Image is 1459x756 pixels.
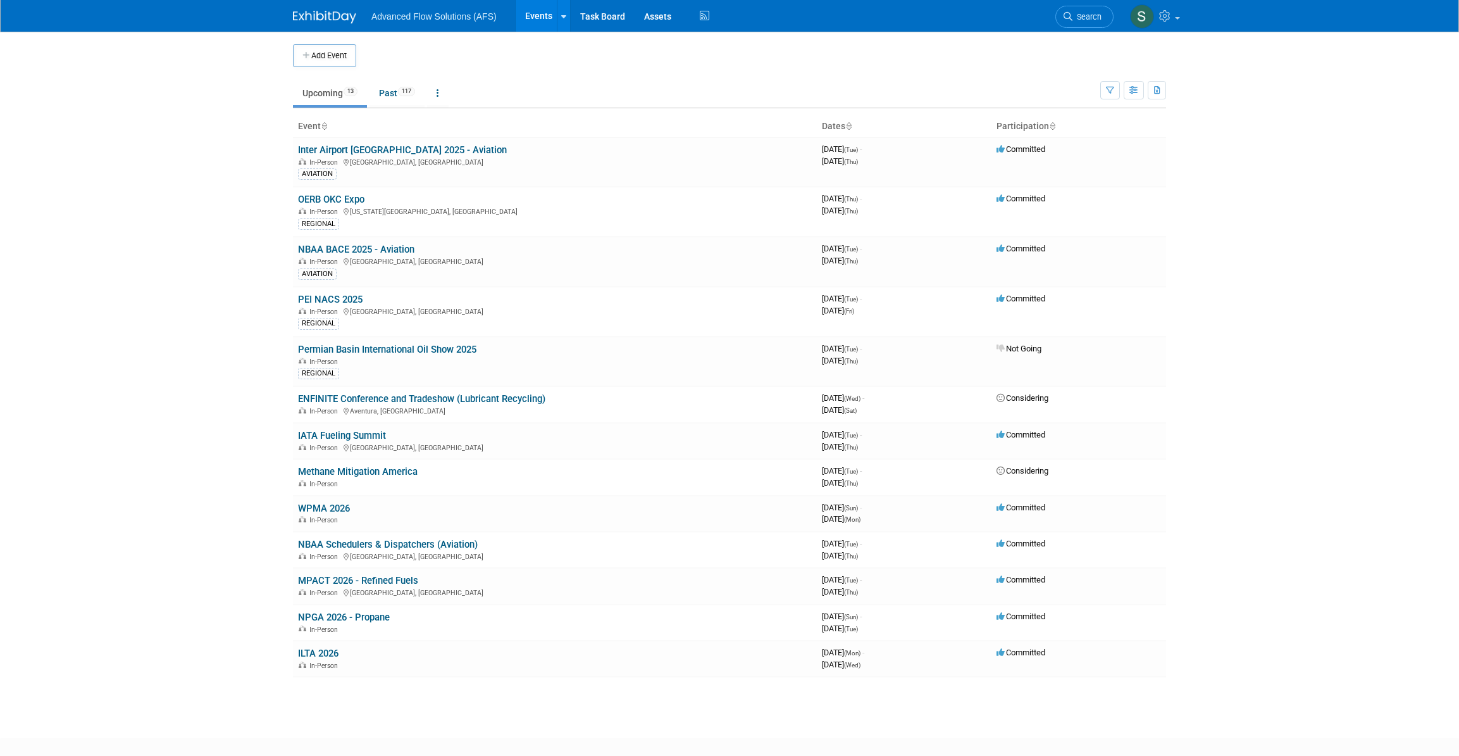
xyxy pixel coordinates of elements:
[298,405,812,415] div: Aventura, [GEOGRAPHIC_DATA]
[822,503,862,512] span: [DATE]
[822,612,862,621] span: [DATE]
[844,505,858,512] span: (Sun)
[844,407,857,414] span: (Sat)
[293,81,367,105] a: Upcoming13
[844,246,858,253] span: (Tue)
[844,444,858,451] span: (Thu)
[1072,12,1102,22] span: Search
[996,294,1045,303] span: Committed
[844,258,858,265] span: (Thu)
[822,344,862,353] span: [DATE]
[996,144,1045,154] span: Committed
[822,294,862,303] span: [DATE]
[298,551,812,561] div: [GEOGRAPHIC_DATA], [GEOGRAPHIC_DATA]
[822,306,854,315] span: [DATE]
[309,407,342,415] span: In-Person
[860,194,862,203] span: -
[309,480,342,488] span: In-Person
[298,156,812,167] div: [GEOGRAPHIC_DATA], [GEOGRAPHIC_DATA]
[298,648,338,659] a: ILTA 2026
[844,146,858,153] span: (Tue)
[298,393,545,405] a: ENFINITE Conference and Tradeshow (Lubricant Recycling)
[844,468,858,475] span: (Tue)
[299,589,306,595] img: In-Person Event
[844,577,858,584] span: (Tue)
[1049,121,1055,131] a: Sort by Participation Type
[299,308,306,314] img: In-Person Event
[298,256,812,266] div: [GEOGRAPHIC_DATA], [GEOGRAPHIC_DATA]
[996,194,1045,203] span: Committed
[844,358,858,365] span: (Thu)
[321,121,327,131] a: Sort by Event Name
[822,478,858,488] span: [DATE]
[822,144,862,154] span: [DATE]
[822,356,858,365] span: [DATE]
[844,395,860,402] span: (Wed)
[309,258,342,266] span: In-Person
[293,116,817,137] th: Event
[822,244,862,253] span: [DATE]
[822,393,864,403] span: [DATE]
[309,158,342,167] span: In-Person
[844,480,858,487] span: (Thu)
[844,196,858,203] span: (Thu)
[822,194,862,203] span: [DATE]
[844,308,854,315] span: (Fri)
[844,626,858,633] span: (Tue)
[309,553,342,561] span: In-Person
[298,466,418,477] a: Methane Mitigation America
[822,587,858,596] span: [DATE]
[309,626,342,634] span: In-Person
[822,430,862,439] span: [DATE]
[822,624,858,633] span: [DATE]
[298,430,386,441] a: IATA Fueling Summit
[298,168,337,180] div: AVIATION
[298,206,812,216] div: [US_STATE][GEOGRAPHIC_DATA], [GEOGRAPHIC_DATA]
[844,662,860,669] span: (Wed)
[822,575,862,584] span: [DATE]
[860,244,862,253] span: -
[298,244,414,255] a: NBAA BACE 2025 - Aviation
[844,589,858,596] span: (Thu)
[1055,6,1114,28] a: Search
[860,294,862,303] span: -
[822,156,858,166] span: [DATE]
[844,432,858,439] span: (Tue)
[309,516,342,524] span: In-Person
[299,208,306,214] img: In-Person Event
[860,503,862,512] span: -
[293,11,356,23] img: ExhibitDay
[844,208,858,215] span: (Thu)
[844,541,858,548] span: (Tue)
[822,648,864,657] span: [DATE]
[996,648,1045,657] span: Committed
[860,430,862,439] span: -
[299,258,306,264] img: In-Person Event
[860,344,862,353] span: -
[298,194,364,205] a: OERB OKC Expo
[299,158,306,165] img: In-Person Event
[996,503,1045,512] span: Committed
[298,306,812,316] div: [GEOGRAPHIC_DATA], [GEOGRAPHIC_DATA]
[298,344,476,355] a: Permian Basin International Oil Show 2025
[299,662,306,668] img: In-Person Event
[844,296,858,303] span: (Tue)
[298,575,418,586] a: MPACT 2026 - Refined Fuels
[299,358,306,364] img: In-Person Event
[293,44,356,67] button: Add Event
[298,442,812,452] div: [GEOGRAPHIC_DATA], [GEOGRAPHIC_DATA]
[822,660,860,669] span: [DATE]
[309,208,342,216] span: In-Person
[299,444,306,450] img: In-Person Event
[298,612,390,623] a: NPGA 2026 - Propane
[996,575,1045,584] span: Committed
[822,256,858,265] span: [DATE]
[844,614,858,621] span: (Sun)
[860,539,862,548] span: -
[844,650,860,657] span: (Mon)
[817,116,991,137] th: Dates
[862,393,864,403] span: -
[822,539,862,548] span: [DATE]
[298,318,339,329] div: REGIONAL
[299,626,306,632] img: In-Person Event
